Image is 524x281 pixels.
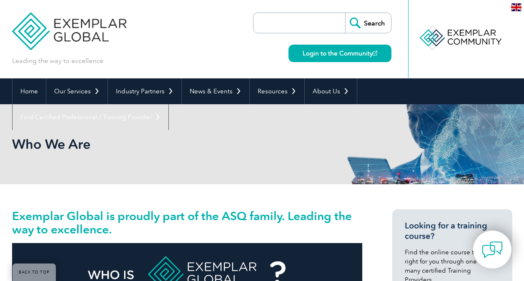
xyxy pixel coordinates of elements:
[373,51,377,55] img: open_square.png
[108,78,181,104] a: Industry Partners
[305,78,357,104] a: About Us
[511,3,521,11] img: en
[482,239,503,260] img: contact-chat.png
[46,78,108,104] a: Our Services
[250,78,304,104] a: Resources
[13,263,56,281] a: BACK TO TOP
[13,104,168,130] a: Find Certified Professional / Training Provider
[12,209,362,236] h2: Exemplar Global is proudly part of the ASQ family. Leading the way to excellence.
[345,13,391,33] input: Search
[13,78,46,104] a: Home
[288,45,391,62] a: Login to the Community
[182,78,249,104] a: News & Events
[12,138,362,151] h2: Who We Are
[405,221,500,241] h3: Looking for a training course?
[12,56,103,65] p: Leading the way to excellence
